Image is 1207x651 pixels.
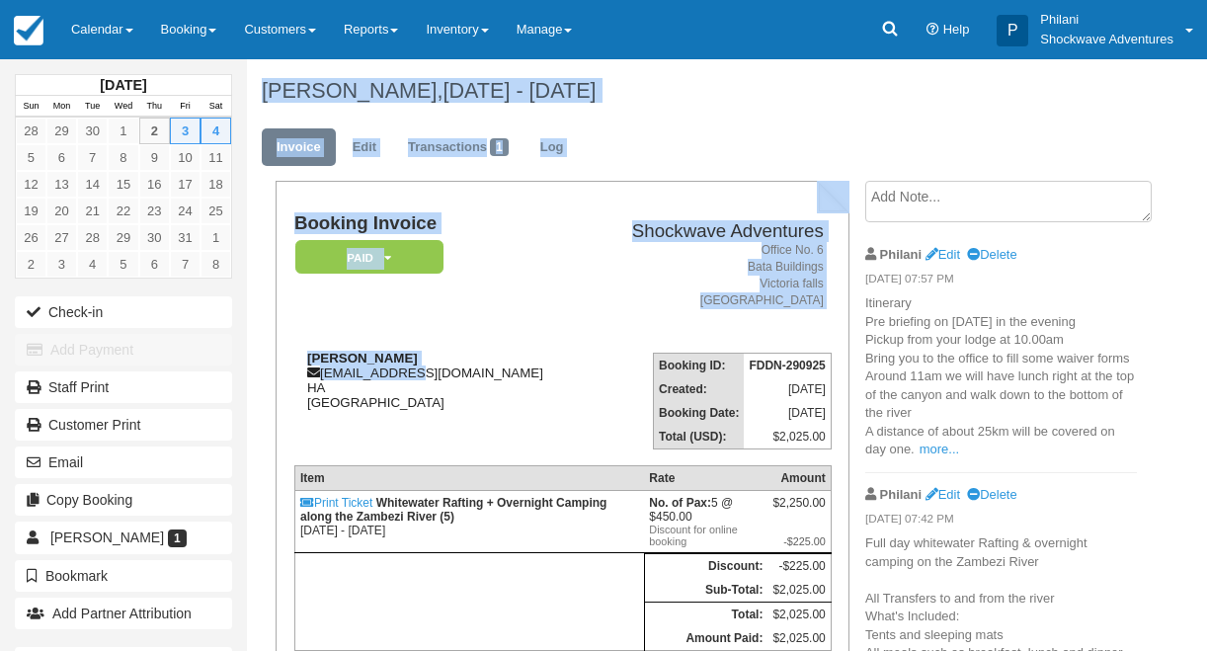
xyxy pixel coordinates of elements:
[201,251,231,278] a: 8
[925,487,960,502] a: Edit
[15,560,232,592] button: Bookmark
[139,251,170,278] a: 6
[649,496,711,510] strong: No. of Pax
[170,171,201,198] a: 17
[77,251,108,278] a: 4
[649,524,763,547] em: Discount for online booking
[294,213,588,234] h1: Booking Invoice
[295,240,443,275] em: Paid
[525,128,579,167] a: Log
[46,144,77,171] a: 6
[108,198,138,224] a: 22
[15,296,232,328] button: Check-in
[139,171,170,198] a: 16
[201,224,231,251] a: 1
[967,487,1016,502] a: Delete
[300,496,606,524] strong: Whitewater Rafting + Overnight Camping along the Zambezi River (5)
[920,442,959,456] a: more...
[77,118,108,144] a: 30
[644,466,767,491] th: Rate
[744,377,831,401] td: [DATE]
[50,529,164,545] span: [PERSON_NAME]
[77,144,108,171] a: 7
[201,171,231,198] a: 18
[307,351,418,366] strong: [PERSON_NAME]
[46,224,77,251] a: 27
[294,351,588,410] div: [EMAIL_ADDRESS][DOMAIN_NAME] HA [GEOGRAPHIC_DATA]
[77,96,108,118] th: Tue
[15,409,232,441] a: Customer Print
[139,96,170,118] th: Thu
[100,77,146,93] strong: [DATE]
[15,522,232,553] a: [PERSON_NAME] 1
[108,224,138,251] a: 29
[16,96,46,118] th: Sun
[294,239,437,276] a: Paid
[654,377,745,401] th: Created:
[16,251,46,278] a: 2
[644,491,767,553] td: 5 @ $450.00
[46,171,77,198] a: 13
[772,496,825,526] div: $2,250.00
[16,118,46,144] a: 28
[46,251,77,278] a: 3
[15,598,232,629] button: Add Partner Attribution
[596,242,824,310] address: Office No. 6 Bata Buildings Victoria falls [GEOGRAPHIC_DATA]
[16,198,46,224] a: 19
[1040,30,1173,49] p: Shockwave Adventures
[865,294,1137,459] p: Itinerary Pre briefing on [DATE] in the evening Pickup from your lodge at 10.00am Bring you to th...
[15,484,232,516] button: Copy Booking
[338,128,391,167] a: Edit
[772,535,825,547] em: -$225.00
[170,96,201,118] th: Fri
[14,16,43,45] img: checkfront-main-nav-mini-logo.png
[170,118,201,144] a: 3
[262,79,1138,103] h1: [PERSON_NAME],
[767,626,831,651] td: $2,025.00
[925,247,960,262] a: Edit
[108,144,138,171] a: 8
[108,171,138,198] a: 15
[880,487,922,502] strong: Philani
[926,24,939,37] i: Help
[744,401,831,425] td: [DATE]
[393,128,523,167] a: Transactions1
[749,359,825,372] strong: FDDN-290925
[943,22,970,37] span: Help
[16,224,46,251] a: 26
[865,271,1137,292] em: [DATE] 07:57 PM
[46,198,77,224] a: 20
[46,96,77,118] th: Mon
[201,144,231,171] a: 11
[16,144,46,171] a: 5
[46,118,77,144] a: 29
[490,138,509,156] span: 1
[201,96,231,118] th: Sat
[644,626,767,651] th: Amount Paid:
[168,529,187,547] span: 1
[170,198,201,224] a: 24
[77,224,108,251] a: 28
[767,578,831,603] td: $2,025.00
[170,224,201,251] a: 31
[644,578,767,603] th: Sub-Total:
[139,118,170,144] a: 2
[1040,10,1173,30] p: Philani
[997,15,1028,46] div: P
[15,371,232,403] a: Staff Print
[108,118,138,144] a: 1
[880,247,922,262] strong: Philani
[77,171,108,198] a: 14
[294,466,644,491] th: Item
[201,118,231,144] a: 4
[443,78,596,103] span: [DATE] - [DATE]
[300,496,372,510] a: Print Ticket
[139,144,170,171] a: 9
[654,425,745,449] th: Total (USD):
[108,96,138,118] th: Wed
[139,198,170,224] a: 23
[767,554,831,579] td: -$225.00
[654,354,745,378] th: Booking ID:
[654,401,745,425] th: Booking Date:
[744,425,831,449] td: $2,025.00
